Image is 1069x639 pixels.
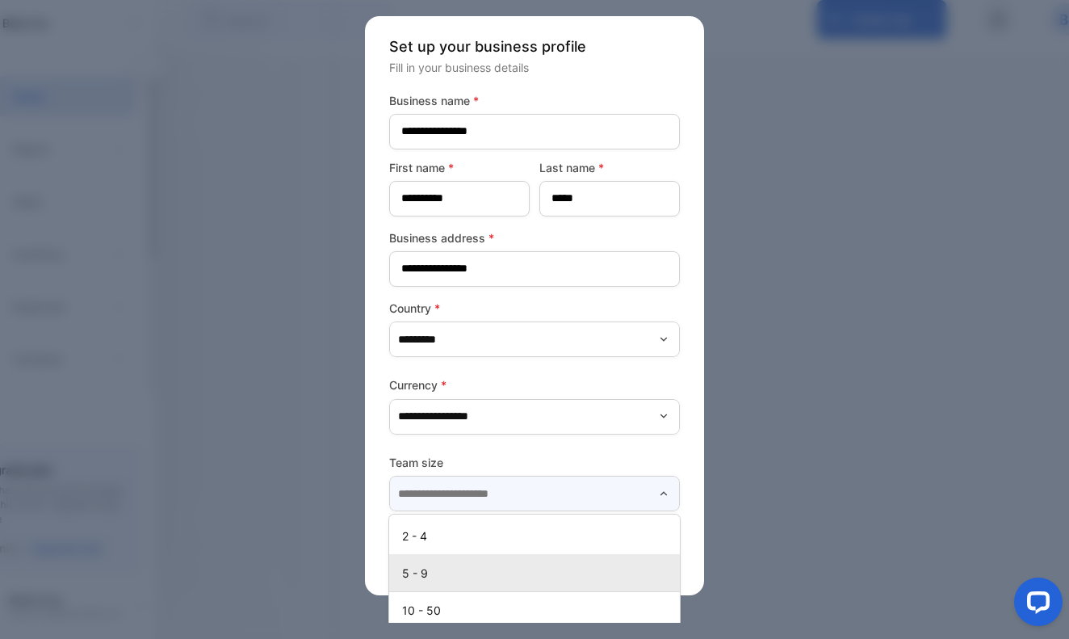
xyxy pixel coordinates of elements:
[389,92,680,109] label: Business name
[389,59,680,76] p: Fill in your business details
[402,565,673,582] p: 5 - 9
[389,229,680,246] label: Business address
[389,454,680,471] label: Team size
[389,159,530,176] label: First name
[402,528,673,544] p: 2 - 4
[389,376,680,393] label: Currency
[402,602,673,619] p: 10 - 50
[389,36,680,57] p: Set up your business profile
[389,300,680,317] label: Country
[1001,571,1069,639] iframe: LiveChat chat widget
[539,159,680,176] label: Last name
